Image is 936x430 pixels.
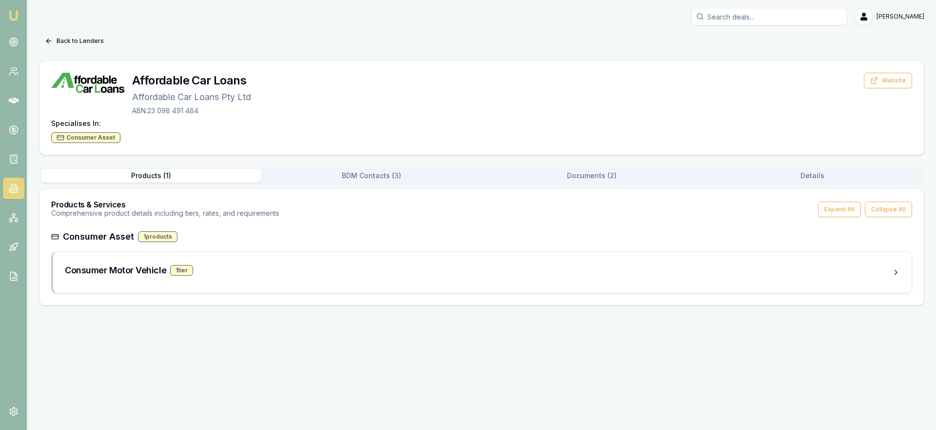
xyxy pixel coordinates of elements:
button: Back to Lenders [39,33,110,49]
h3: Consumer Asset [63,230,134,244]
div: 1 tier [170,265,193,276]
p: Affordable Car Loans Pty Ltd [132,90,251,104]
img: emu-icon-u.png [8,10,19,21]
div: Consumer Asset [51,132,120,143]
input: Search deals [691,8,847,25]
button: Website [864,73,912,88]
button: Expand All [818,202,861,217]
button: BDM Contacts ( 3 ) [261,169,482,183]
h3: Consumer Motor Vehicle [65,264,166,277]
button: Collapse All [865,202,912,217]
button: Documents ( 2 ) [482,169,702,183]
p: ABN: 23 098 491 484 [132,106,251,116]
img: Affordable Car Loans logo [51,73,124,93]
button: Details [702,169,922,183]
h4: Specialises In: [51,119,912,128]
h3: Products & Services [51,201,279,208]
button: Products ( 1 ) [41,169,261,183]
span: [PERSON_NAME] [877,13,924,20]
p: Comprehensive product details including tiers, rates, and requirements [51,208,279,218]
h3: Affordable Car Loans [132,73,251,88]
div: 1 products [138,231,177,242]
